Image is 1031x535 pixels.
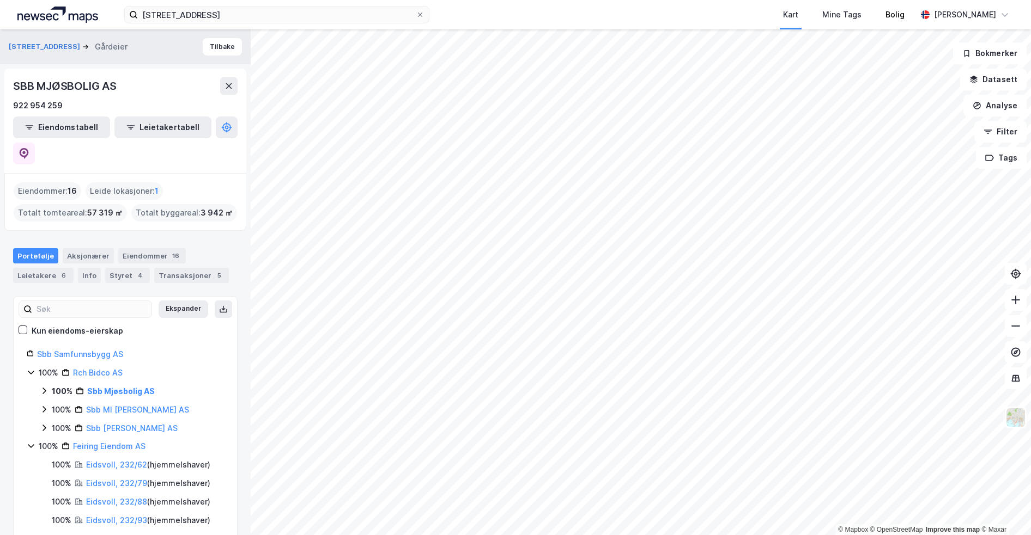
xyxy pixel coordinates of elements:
div: ( hjemmelshaver ) [86,514,210,527]
a: Sbb Ml [PERSON_NAME] AS [86,405,189,414]
button: Ekspander [159,300,208,318]
div: Totalt tomteareal : [14,204,127,222]
div: 16 [170,250,181,261]
a: Sbb Mjøsbolig AS [87,386,155,396]
button: Leietakertabell [114,116,211,138]
span: 57 319 ㎡ [87,206,123,219]
div: Kart [783,8,798,21]
button: Tilbake [203,38,242,56]
div: Styret [105,268,150,283]
img: logo.a4113a55bc3d86da70a041830d287a7e.svg [17,7,98,23]
div: 100% [52,495,71,508]
button: Datasett [960,69,1027,90]
div: 100% [52,514,71,527]
div: Leietakere [13,268,74,283]
div: 5 [214,270,225,281]
a: Sbb [PERSON_NAME] AS [86,423,178,433]
div: Eiendommer [118,248,186,263]
a: Eidsvoll, 232/88 [86,497,147,506]
button: Filter [974,121,1027,143]
div: Kun eiendoms-eierskap [32,324,123,337]
span: 1 [155,185,159,198]
a: Feiring Eiendom AS [73,441,145,451]
a: OpenStreetMap [870,526,923,533]
div: Portefølje [13,248,58,263]
div: ( hjemmelshaver ) [86,477,210,490]
div: Gårdeier [95,40,128,53]
div: SBB MJØSBOLIG AS [13,77,119,95]
div: 100% [52,403,71,416]
a: Sbb Samfunnsbygg AS [37,349,123,359]
div: Eiendommer : [14,182,81,200]
a: Improve this map [926,526,980,533]
span: 3 942 ㎡ [201,206,233,219]
div: 922 954 259 [13,99,63,112]
div: Aksjonærer [63,248,114,263]
a: Eidsvoll, 232/93 [86,515,147,525]
div: 100% [39,440,58,453]
span: 16 [68,185,77,198]
div: 4 [135,270,145,281]
div: ( hjemmelshaver ) [86,495,210,508]
button: Tags [976,147,1027,169]
input: Søk [32,301,151,317]
div: ( hjemmelshaver ) [86,458,210,471]
div: Leide lokasjoner : [86,182,163,200]
iframe: Chat Widget [977,483,1031,535]
a: Rch Bidco AS [73,368,123,377]
button: [STREET_ADDRESS] [9,41,82,52]
button: Eiendomstabell [13,116,110,138]
div: 100% [52,458,71,471]
div: 100% [39,366,58,379]
div: Info [78,268,101,283]
a: Eidsvoll, 232/62 [86,460,147,469]
img: Z [1005,407,1026,428]
button: Bokmerker [953,42,1027,64]
div: Kontrollprogram for chat [977,483,1031,535]
div: 100% [52,422,71,435]
div: [PERSON_NAME] [934,8,996,21]
div: Totalt byggareal : [131,204,237,222]
button: Analyse [963,95,1027,116]
div: Mine Tags [822,8,862,21]
div: Bolig [886,8,905,21]
div: 100% [52,477,71,490]
a: Eidsvoll, 232/79 [86,478,147,488]
a: Mapbox [838,526,868,533]
div: 6 [58,270,69,281]
div: 100% [52,385,72,398]
input: Søk på adresse, matrikkel, gårdeiere, leietakere eller personer [138,7,416,23]
div: Transaksjoner [154,268,229,283]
